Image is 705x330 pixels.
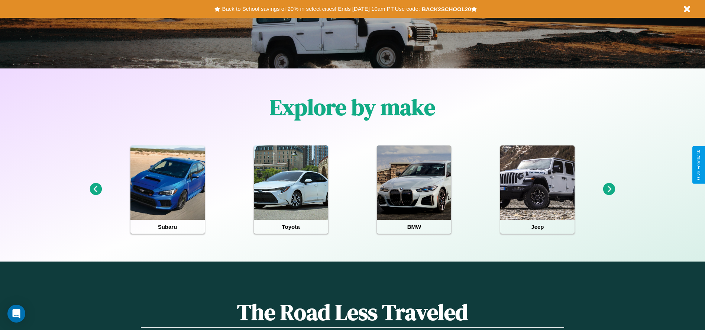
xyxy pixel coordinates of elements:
h1: Explore by make [270,92,435,122]
b: BACK2SCHOOL20 [422,6,471,12]
div: Open Intercom Messenger [7,305,25,323]
h4: BMW [377,220,451,234]
h4: Toyota [254,220,328,234]
h4: Jeep [500,220,575,234]
div: Give Feedback [696,150,701,180]
h1: The Road Less Traveled [141,297,564,328]
button: Back to School savings of 20% in select cities! Ends [DATE] 10am PT.Use code: [220,4,421,14]
h4: Subaru [130,220,205,234]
